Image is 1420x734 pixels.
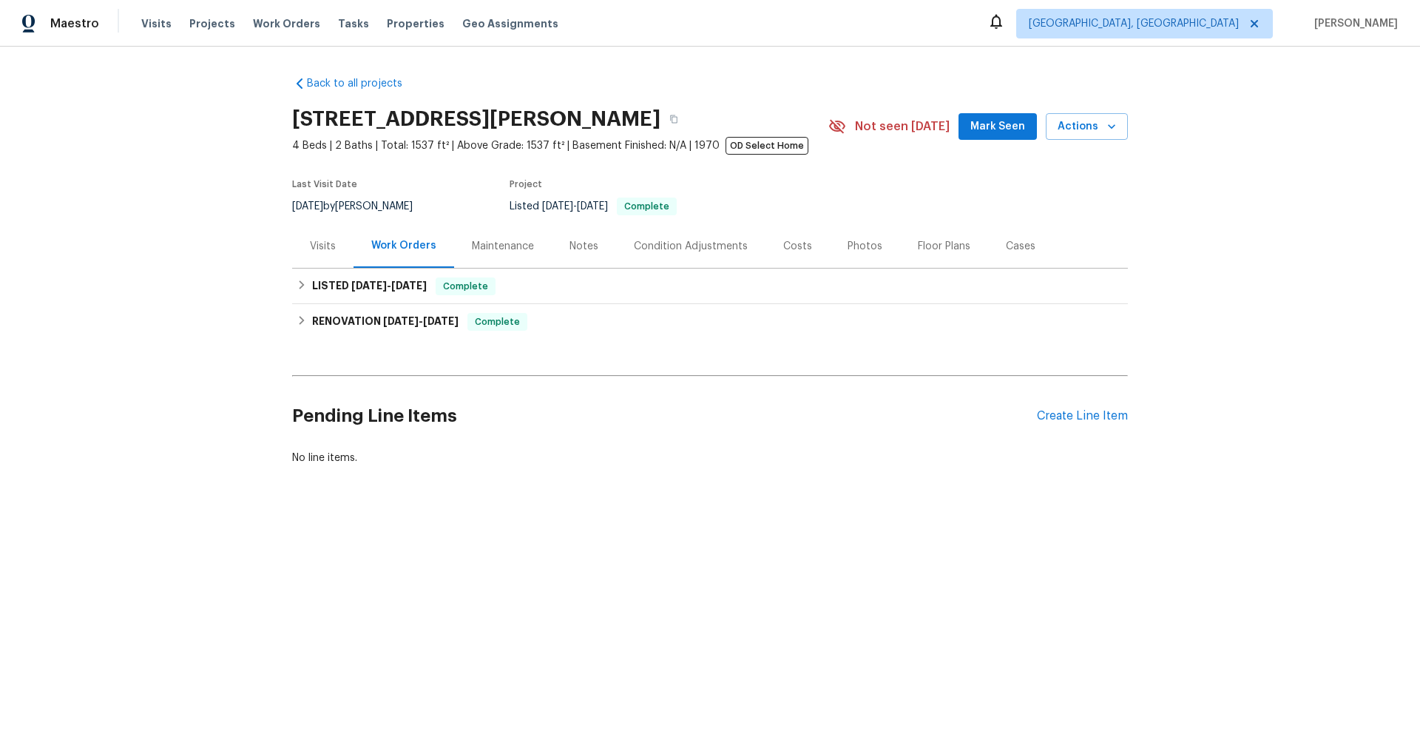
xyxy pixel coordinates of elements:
span: [GEOGRAPHIC_DATA], [GEOGRAPHIC_DATA] [1029,16,1239,31]
span: [DATE] [391,280,427,291]
span: Tasks [338,18,369,29]
span: Work Orders [253,16,320,31]
span: OD Select Home [726,137,808,155]
span: [DATE] [383,316,419,326]
span: [DATE] [423,316,459,326]
div: Photos [848,239,882,254]
h2: [STREET_ADDRESS][PERSON_NAME] [292,112,660,127]
div: Maintenance [472,239,534,254]
span: Not seen [DATE] [855,119,950,134]
span: 4 Beds | 2 Baths | Total: 1537 ft² | Above Grade: 1537 ft² | Basement Finished: N/A | 1970 [292,138,828,153]
div: No line items. [292,451,1128,465]
span: Geo Assignments [462,16,558,31]
span: Complete [618,202,675,211]
span: [DATE] [577,201,608,212]
div: Create Line Item [1037,409,1128,423]
div: RENOVATION [DATE]-[DATE]Complete [292,304,1128,340]
span: Listed [510,201,677,212]
span: - [383,316,459,326]
div: by [PERSON_NAME] [292,198,430,215]
span: Project [510,180,542,189]
span: - [542,201,608,212]
span: [DATE] [542,201,573,212]
a: Back to all projects [292,76,434,91]
span: Mark Seen [970,118,1025,136]
div: Costs [783,239,812,254]
div: LISTED [DATE]-[DATE]Complete [292,269,1128,304]
button: Actions [1046,113,1128,141]
h6: LISTED [312,277,427,295]
span: Maestro [50,16,99,31]
span: Complete [469,314,526,329]
h6: RENOVATION [312,313,459,331]
span: - [351,280,427,291]
span: Visits [141,16,172,31]
button: Copy Address [660,106,687,132]
span: Complete [437,279,494,294]
div: Visits [310,239,336,254]
span: Last Visit Date [292,180,357,189]
span: [PERSON_NAME] [1308,16,1398,31]
button: Mark Seen [958,113,1037,141]
div: Cases [1006,239,1035,254]
h2: Pending Line Items [292,382,1037,451]
div: Condition Adjustments [634,239,748,254]
div: Work Orders [371,238,436,253]
span: Projects [189,16,235,31]
span: [DATE] [292,201,323,212]
div: Floor Plans [918,239,970,254]
span: Actions [1058,118,1116,136]
span: [DATE] [351,280,387,291]
div: Notes [569,239,598,254]
span: Properties [387,16,444,31]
